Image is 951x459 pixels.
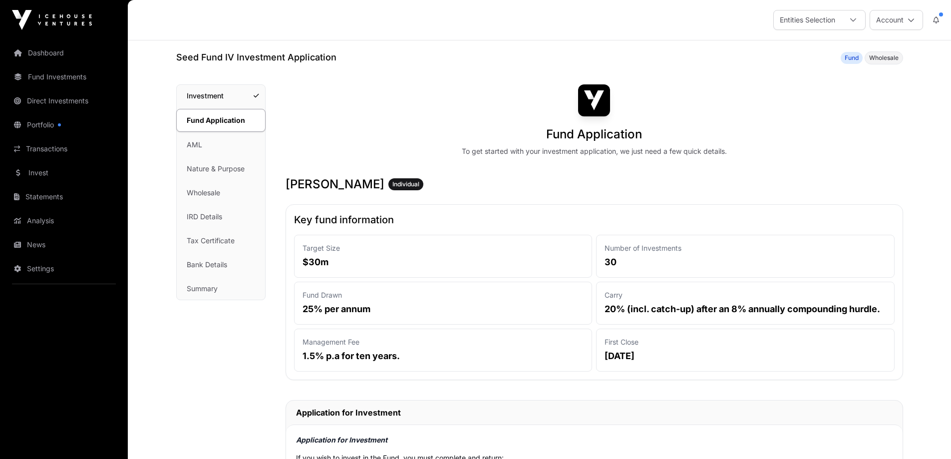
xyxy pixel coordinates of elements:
p: 1.5% p.a for ten years. [303,349,584,363]
iframe: Chat Widget [901,411,951,459]
span: Individual [392,180,419,188]
a: Investment [177,85,265,107]
a: Bank Details [177,254,265,276]
p: First Close [605,337,886,347]
a: Statements [8,186,120,208]
button: Account [870,10,923,30]
p: 20% (incl. catch-up) after an 8% annually compounding hurdle. [605,302,886,316]
h2: Key fund information [294,213,895,227]
p: 30 [605,255,886,269]
a: IRD Details [177,206,265,228]
img: Icehouse Ventures Logo [12,10,92,30]
span: Fund [845,54,859,62]
p: Target Size [303,243,584,253]
em: Application for Investment [296,436,387,444]
a: Dashboard [8,42,120,64]
img: Seed Fund IV [578,84,610,116]
a: AML [177,134,265,156]
h1: Fund Application [546,126,642,142]
a: Analysis [8,210,120,232]
a: Tax Certificate [177,230,265,252]
h2: Application for Investment [296,407,893,419]
p: Fund Drawn [303,290,584,300]
a: Direct Investments [8,90,120,112]
a: Nature & Purpose [177,158,265,180]
a: Settings [8,258,120,280]
a: News [8,234,120,256]
a: Wholesale [177,182,265,204]
p: Carry [605,290,886,300]
a: Fund Application [176,109,266,132]
p: 25% per annum [303,302,584,316]
p: $30m [303,255,584,269]
p: Number of Investments [605,243,886,253]
p: [DATE] [605,349,886,363]
span: Wholesale [869,54,899,62]
a: Transactions [8,138,120,160]
p: Management Fee [303,337,584,347]
a: Fund Investments [8,66,120,88]
div: To get started with your investment application, we just need a few quick details. [462,146,727,156]
h3: [PERSON_NAME] [286,176,903,192]
div: Entities Selection [774,10,841,29]
a: Invest [8,162,120,184]
h1: Seed Fund IV Investment Application [176,50,336,64]
a: Portfolio [8,114,120,136]
a: Summary [177,278,265,300]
